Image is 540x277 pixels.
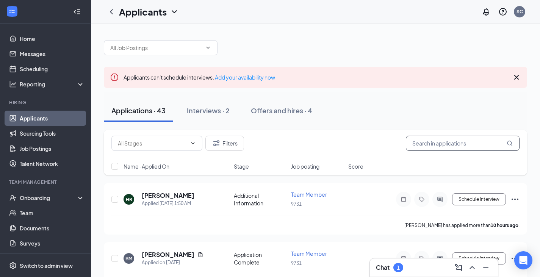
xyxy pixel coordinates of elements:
div: Team Management [9,179,83,185]
b: 10 hours ago [491,222,518,228]
h1: Applicants [119,5,167,18]
div: Applications · 43 [111,106,166,115]
span: Job posting [291,163,319,170]
svg: ChevronLeft [107,7,116,16]
input: All Job Postings [110,44,202,52]
div: HR [126,196,132,203]
span: Applicants can't schedule interviews. [124,74,275,81]
div: Applied on [DATE] [142,259,203,266]
svg: Tag [417,196,426,202]
svg: Cross [512,73,521,82]
svg: ChevronDown [190,140,196,146]
span: 9731 [291,260,302,266]
svg: Document [197,252,203,258]
div: Applied [DATE] 1:50 AM [142,200,194,207]
span: Score [348,163,363,170]
svg: ActiveChat [435,196,445,202]
svg: Notifications [482,7,491,16]
svg: MagnifyingGlass [507,140,513,146]
svg: ChevronDown [205,45,211,51]
div: 1 [397,264,400,271]
h5: [PERSON_NAME] [142,191,194,200]
a: Surveys [20,236,85,251]
div: Interviews · 2 [187,106,230,115]
a: Team [20,205,85,221]
a: Scheduling [20,61,85,77]
div: Switch to admin view [20,262,73,269]
button: ChevronUp [466,261,478,274]
span: Name · Applied On [124,163,169,170]
button: Filter Filters [205,136,244,151]
button: Schedule Interview [452,252,506,264]
h3: Chat [376,263,390,272]
a: Add your availability now [215,74,275,81]
svg: ChevronDown [170,7,179,16]
button: ComposeMessage [452,261,465,274]
svg: ChevronUp [468,263,477,272]
div: SC [517,8,523,15]
span: Team Member [291,191,327,198]
svg: Settings [9,262,17,269]
button: Minimize [480,261,492,274]
input: Search in applications [406,136,520,151]
div: Offers and hires · 4 [251,106,312,115]
svg: Error [110,73,119,82]
a: Documents [20,221,85,236]
div: Onboarding [20,194,78,202]
span: 9731 [291,201,302,207]
div: Reporting [20,80,85,88]
svg: Note [399,255,408,261]
svg: Tag [417,255,426,261]
span: Team Member [291,250,327,257]
svg: WorkstreamLogo [8,8,16,15]
h5: [PERSON_NAME] [142,250,194,259]
svg: Note [399,196,408,202]
svg: QuestionInfo [498,7,507,16]
svg: Ellipses [510,195,520,204]
a: Job Postings [20,141,85,156]
a: Applicants [20,111,85,126]
svg: Ellipses [510,254,520,263]
svg: Minimize [481,263,490,272]
span: Stage [234,163,249,170]
div: BM [125,255,132,262]
div: Hiring [9,99,83,106]
svg: Analysis [9,80,17,88]
svg: Collapse [73,8,81,16]
p: [PERSON_NAME] has applied more than . [404,222,520,228]
svg: Filter [212,139,221,148]
svg: ComposeMessage [454,263,463,272]
a: Talent Network [20,156,85,171]
svg: ActiveChat [435,255,445,261]
a: Messages [20,46,85,61]
input: All Stages [118,139,187,147]
a: Sourcing Tools [20,126,85,141]
div: Additional Information [234,192,286,207]
div: Open Intercom Messenger [514,251,532,269]
button: Schedule Interview [452,193,506,205]
svg: UserCheck [9,194,17,202]
div: Application Complete [234,251,286,266]
a: Home [20,31,85,46]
